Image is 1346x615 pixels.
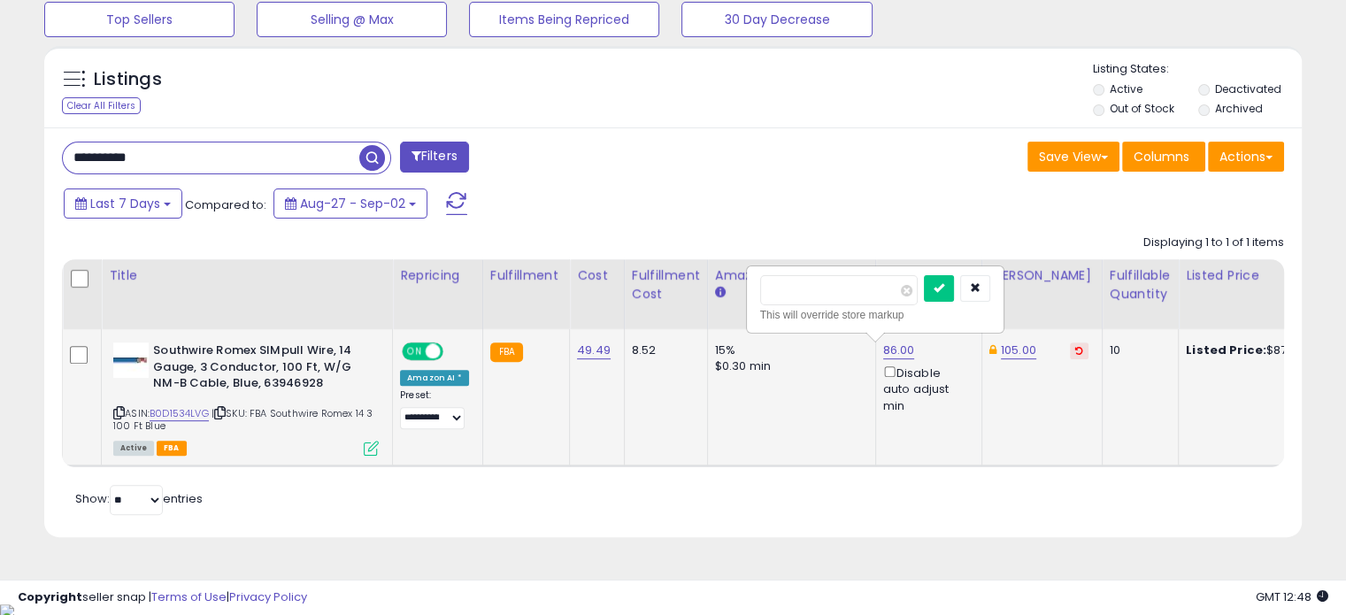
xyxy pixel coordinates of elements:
div: This will override store markup [760,306,990,324]
a: Privacy Policy [229,588,307,605]
img: 21TbQY8GElL._SL40_.jpg [113,342,149,378]
span: 2025-09-10 12:48 GMT [1256,588,1328,605]
div: 10 [1110,342,1165,358]
div: Listed Price [1186,266,1339,285]
button: Columns [1122,142,1205,172]
b: Southwire Romex SIMpull Wire, 14 Gauge, 3 Conductor, 100 Ft, W/G NM-B Cable, Blue, 63946928 [153,342,368,396]
div: ASIN: [113,342,379,454]
span: | SKU: FBA Southwire Romex 14 3 100 Ft Blue [113,406,373,433]
div: Amazon Fees [715,266,868,285]
div: Disable auto adjust min [883,363,968,414]
small: FBA [490,342,523,362]
span: FBA [157,441,187,456]
div: Fulfillment [490,266,562,285]
button: Filters [400,142,469,173]
b: Listed Price: [1186,342,1266,358]
div: Title [109,266,385,285]
div: Cost [577,266,617,285]
span: Compared to: [185,196,266,213]
span: ON [404,344,426,359]
a: 49.49 [577,342,611,359]
a: 86.00 [883,342,915,359]
button: Actions [1208,142,1284,172]
div: Displaying 1 to 1 of 1 items [1143,234,1284,251]
a: Terms of Use [151,588,227,605]
div: Repricing [400,266,475,285]
label: Active [1110,81,1142,96]
div: 15% [715,342,862,358]
span: All listings currently available for purchase on Amazon [113,441,154,456]
button: Aug-27 - Sep-02 [273,188,427,219]
div: Preset: [400,389,469,429]
small: Amazon Fees. [715,285,726,301]
div: Fulfillable Quantity [1110,266,1171,304]
span: Columns [1134,148,1189,165]
button: 30 Day Decrease [681,2,872,37]
div: Fulfillment Cost [632,266,700,304]
strong: Copyright [18,588,82,605]
label: Out of Stock [1110,101,1174,116]
h5: Listings [94,67,162,92]
button: Last 7 Days [64,188,182,219]
div: [PERSON_NAME] [989,266,1095,285]
button: Items Being Repriced [469,2,659,37]
p: Listing States: [1093,61,1302,78]
div: $0.30 min [715,358,862,374]
a: 105.00 [1001,342,1036,359]
span: OFF [441,344,469,359]
div: seller snap | | [18,589,307,606]
a: B0D1534LVG [150,406,209,421]
div: 8.52 [632,342,694,358]
label: Deactivated [1214,81,1281,96]
div: $87.78 [1186,342,1333,358]
button: Save View [1027,142,1119,172]
span: Show: entries [75,490,203,507]
button: Selling @ Max [257,2,447,37]
span: Last 7 Days [90,195,160,212]
span: Aug-27 - Sep-02 [300,195,405,212]
label: Archived [1214,101,1262,116]
button: Top Sellers [44,2,235,37]
div: Amazon AI * [400,370,469,386]
div: Clear All Filters [62,97,141,114]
